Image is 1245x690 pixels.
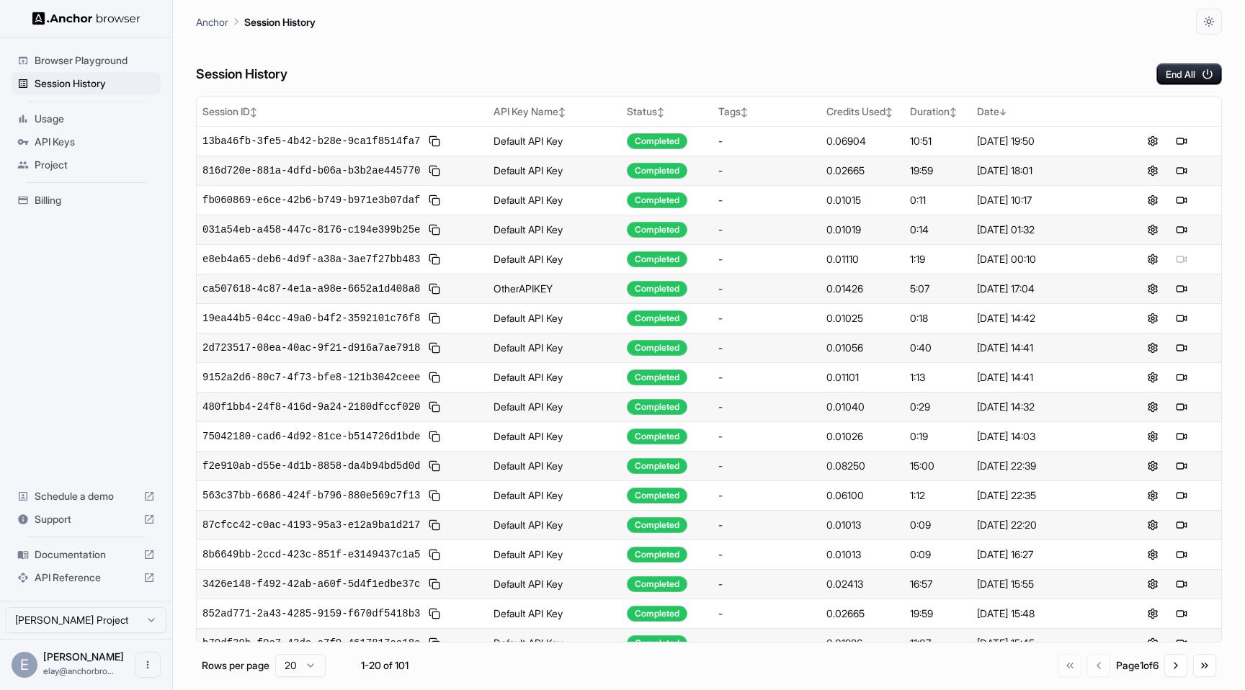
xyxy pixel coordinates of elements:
td: Default API Key [488,628,621,658]
span: 563c37bb-6686-424f-b796-880e569c7f13 [202,488,420,503]
div: - [718,163,815,178]
button: Open menu [135,652,161,678]
p: Anchor [196,14,228,30]
div: Usage [12,107,161,130]
div: 15:00 [910,459,966,473]
td: Default API Key [488,333,621,362]
div: API Reference [12,566,161,589]
div: 0.01056 [826,341,898,355]
div: 19:59 [910,163,966,178]
div: - [718,193,815,207]
div: Duration [910,104,966,119]
h6: Session History [196,64,287,85]
td: Default API Key [488,185,621,215]
span: 13ba46fb-3fe5-4b42-b28e-9ca1f8514fa7 [202,134,420,148]
div: 1-20 of 101 [349,658,421,673]
div: Project [12,153,161,176]
div: 0.01019 [826,223,898,237]
div: - [718,252,815,266]
span: API Keys [35,135,155,149]
div: - [718,547,815,562]
div: 0.01040 [826,400,898,414]
span: 852ad771-2a43-4285-9159-f670df5418b3 [202,606,420,621]
div: [DATE] 18:01 [977,163,1107,178]
div: [DATE] 10:17 [977,193,1107,207]
div: Completed [627,635,687,651]
span: elay@anchorbrowser.io [43,666,114,676]
div: API Keys [12,130,161,153]
div: Completed [627,547,687,563]
div: 16:57 [910,577,966,591]
div: [DATE] 22:20 [977,518,1107,532]
td: Default API Key [488,392,621,421]
span: ↕ [885,107,893,117]
div: 5:07 [910,282,966,296]
div: Completed [627,399,687,415]
div: - [718,577,815,591]
div: 0.01101 [826,370,898,385]
span: 3426e148-f492-42ab-a60f-5d4f1edbe37c [202,577,420,591]
td: Default API Key [488,156,621,185]
div: [DATE] 22:39 [977,459,1107,473]
div: 10:51 [910,134,966,148]
div: [DATE] 15:48 [977,606,1107,621]
td: Default API Key [488,599,621,628]
span: Billing [35,193,155,207]
div: Completed [627,576,687,592]
td: Default API Key [488,510,621,539]
div: Completed [627,606,687,622]
div: 19:59 [910,606,966,621]
div: [DATE] 22:35 [977,488,1107,503]
span: Session History [35,76,155,91]
div: [DATE] 15:55 [977,577,1107,591]
div: - [718,488,815,503]
div: 0.02413 [826,577,898,591]
td: Default API Key [488,244,621,274]
td: Default API Key [488,362,621,392]
td: Default API Key [488,421,621,451]
span: 2d723517-08ea-40ac-9f21-d916a7ae7918 [202,341,420,355]
div: Completed [627,517,687,533]
div: [DATE] 14:32 [977,400,1107,414]
div: 0.01013 [826,518,898,532]
div: Support [12,508,161,531]
div: - [718,282,815,296]
span: 816d720e-881a-4dfd-b06a-b3b2ae445770 [202,163,420,178]
div: [DATE] 01:32 [977,223,1107,237]
span: ↕ [657,107,664,117]
div: 0.01015 [826,193,898,207]
div: 0:14 [910,223,966,237]
span: 031a54eb-a458-447c-8176-c194e399b25e [202,223,420,237]
div: 0:09 [910,518,966,532]
span: Usage [35,112,155,126]
div: [DATE] 00:10 [977,252,1107,266]
div: Documentation [12,543,161,566]
span: Elay Gelbart [43,650,124,663]
div: 0.06904 [826,134,898,148]
div: Completed [627,192,687,208]
div: API Key Name [494,104,615,119]
div: 0.01926 [826,636,898,650]
div: [DATE] 17:04 [977,282,1107,296]
div: Completed [627,429,687,444]
span: 480f1bb4-24f8-416d-9a24-2180dfccf020 [202,400,420,414]
div: 0.01025 [826,311,898,326]
span: f2e910ab-d55e-4d1b-8858-da4b94bd5d0d [202,459,420,473]
div: E [12,652,37,678]
span: Documentation [35,547,138,562]
div: [DATE] 14:41 [977,370,1107,385]
div: - [718,459,815,473]
div: [DATE] 14:41 [977,341,1107,355]
p: Session History [244,14,316,30]
span: Project [35,158,155,172]
div: 0:11 [910,193,966,207]
button: End All [1156,63,1222,85]
img: Anchor Logo [32,12,140,25]
div: - [718,636,815,650]
div: 0.06100 [826,488,898,503]
div: 1:12 [910,488,966,503]
span: ca507618-4c87-4e1a-a98e-6652a1d408a8 [202,282,420,296]
div: Session History [12,72,161,95]
div: Tags [718,104,815,119]
div: [DATE] 15:45 [977,636,1107,650]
